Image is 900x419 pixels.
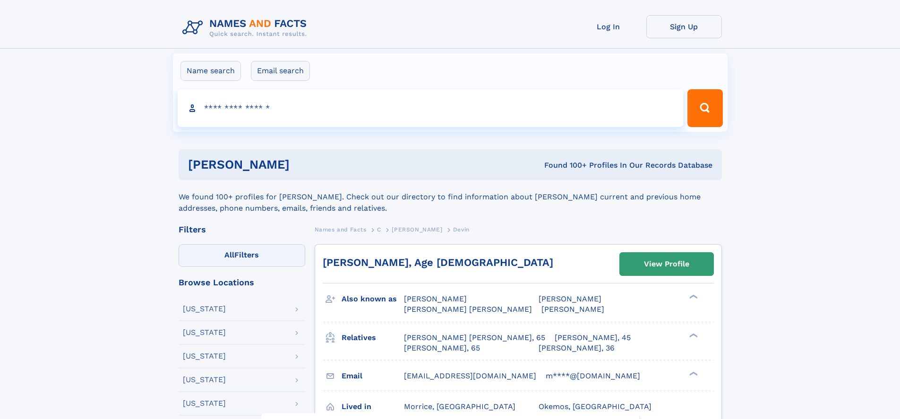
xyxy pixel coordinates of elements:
[183,305,226,313] div: [US_STATE]
[404,343,480,353] a: [PERSON_NAME], 65
[342,368,404,384] h3: Email
[404,333,545,343] a: [PERSON_NAME] [PERSON_NAME], 65
[571,15,646,38] a: Log In
[224,250,234,259] span: All
[179,278,305,287] div: Browse Locations
[183,400,226,407] div: [US_STATE]
[179,244,305,267] label: Filters
[404,294,467,303] span: [PERSON_NAME]
[687,294,698,300] div: ❯
[179,225,305,234] div: Filters
[183,376,226,384] div: [US_STATE]
[404,371,536,380] span: [EMAIL_ADDRESS][DOMAIN_NAME]
[342,399,404,415] h3: Lived in
[646,15,722,38] a: Sign Up
[323,257,553,268] a: [PERSON_NAME], Age [DEMOGRAPHIC_DATA]
[342,291,404,307] h3: Also known as
[687,332,698,338] div: ❯
[687,370,698,376] div: ❯
[183,329,226,336] div: [US_STATE]
[539,294,601,303] span: [PERSON_NAME]
[251,61,310,81] label: Email search
[404,402,515,411] span: Morrice, [GEOGRAPHIC_DATA]
[183,352,226,360] div: [US_STATE]
[377,223,381,235] a: C
[404,305,532,314] span: [PERSON_NAME] [PERSON_NAME]
[539,343,615,353] a: [PERSON_NAME], 36
[555,333,631,343] a: [PERSON_NAME], 45
[687,89,722,127] button: Search Button
[620,253,713,275] a: View Profile
[392,223,442,235] a: [PERSON_NAME]
[377,226,381,233] span: C
[180,61,241,81] label: Name search
[417,160,712,171] div: Found 100+ Profiles In Our Records Database
[179,15,315,41] img: Logo Names and Facts
[392,226,442,233] span: [PERSON_NAME]
[644,253,689,275] div: View Profile
[539,402,651,411] span: Okemos, [GEOGRAPHIC_DATA]
[541,305,604,314] span: [PERSON_NAME]
[179,180,722,214] div: We found 100+ profiles for [PERSON_NAME]. Check out our directory to find information about [PERS...
[178,89,684,127] input: search input
[342,330,404,346] h3: Relatives
[188,159,417,171] h1: [PERSON_NAME]
[453,226,470,233] span: Devin
[315,223,367,235] a: Names and Facts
